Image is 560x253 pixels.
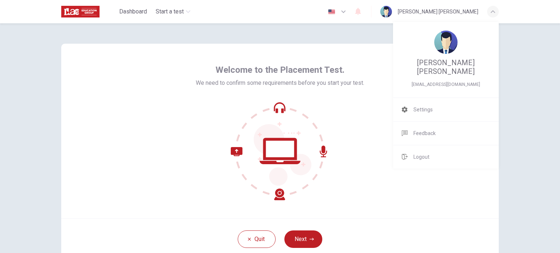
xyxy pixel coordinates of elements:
[413,105,433,114] span: Settings
[413,153,429,161] span: Logout
[393,98,499,121] a: Settings
[402,58,490,76] span: [PERSON_NAME] [PERSON_NAME]
[413,129,436,138] span: Feedback
[434,31,458,54] img: Profile picture
[402,80,490,89] span: barraganjorge7@gmail.com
